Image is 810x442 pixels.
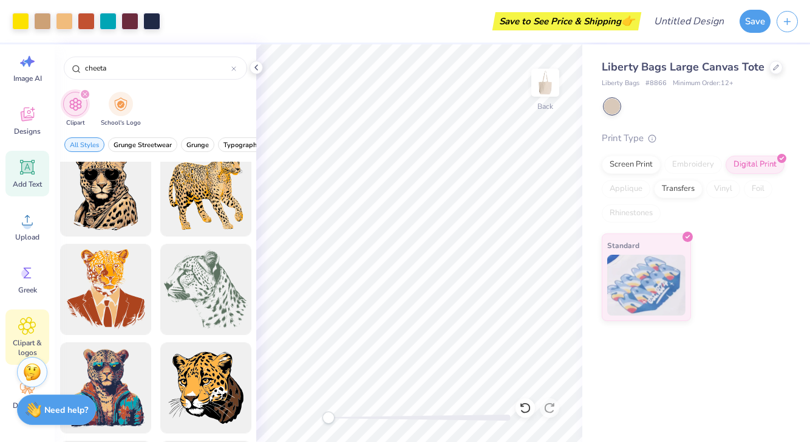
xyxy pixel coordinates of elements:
button: Save [740,10,771,33]
div: Screen Print [602,156,661,174]
span: Designs [14,126,41,136]
div: Applique [602,180,650,198]
button: filter button [218,137,266,152]
div: Rhinestones [602,204,661,223]
img: Back [533,71,557,95]
div: Foil [744,180,772,198]
span: Liberty Bags Large Canvas Tote [602,60,764,74]
strong: Need help? [44,404,88,416]
input: Untitled Design [644,9,733,33]
span: Grunge Streetwear [114,140,172,150]
span: Greek [18,285,37,295]
button: filter button [181,137,214,152]
span: All Styles [70,140,99,150]
span: Upload [15,232,39,242]
span: Add Text [13,179,42,189]
span: Clipart & logos [7,338,47,357]
span: 👉 [621,13,635,28]
span: Image AI [13,74,42,83]
div: Digital Print [726,156,784,174]
span: # 8866 [645,78,667,89]
img: Standard [607,255,686,316]
button: filter button [108,137,177,152]
img: Clipart Image [69,97,83,111]
input: Try "Stars" [84,62,231,74]
div: Back [537,101,553,112]
span: Decorate [13,401,42,410]
div: Embroidery [664,156,722,174]
span: Standard [607,239,639,252]
div: Print Type [602,131,786,145]
div: filter for School's Logo [101,92,141,128]
span: Liberty Bags [602,78,639,89]
div: Save to See Price & Shipping [495,12,638,30]
span: Grunge [186,140,209,150]
div: Transfers [654,180,703,198]
span: Minimum Order: 12 + [673,78,733,89]
span: School's Logo [101,119,141,128]
div: Accessibility label [322,412,335,424]
img: School's Logo Image [114,97,128,111]
span: Typography [223,140,260,150]
div: Vinyl [706,180,740,198]
button: filter button [101,92,141,128]
span: Clipart [66,119,85,128]
button: filter button [63,92,87,128]
div: filter for Clipart [63,92,87,128]
button: filter button [64,137,104,152]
